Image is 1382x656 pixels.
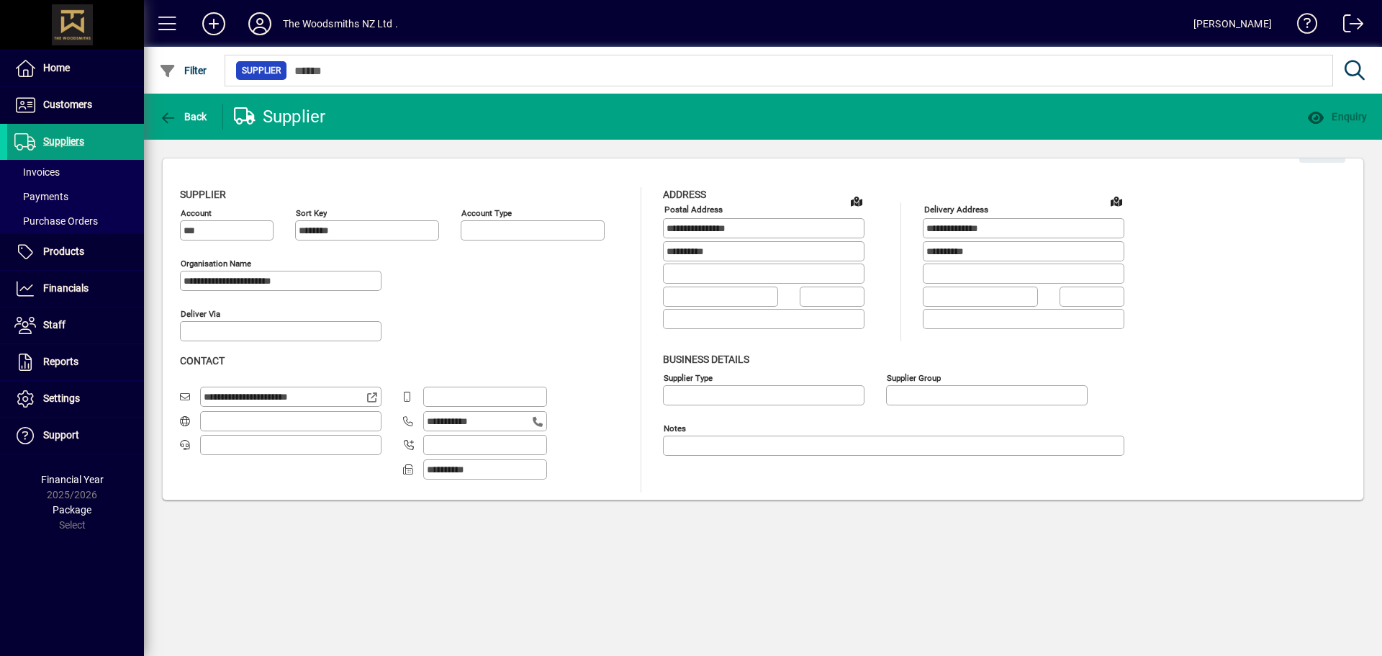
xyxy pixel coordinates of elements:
[43,282,89,294] span: Financials
[663,189,706,200] span: Address
[181,309,220,319] mat-label: Deliver via
[7,234,144,270] a: Products
[43,62,70,73] span: Home
[237,11,283,37] button: Profile
[234,105,326,128] div: Supplier
[296,208,327,218] mat-label: Sort key
[155,58,211,84] button: Filter
[14,166,60,178] span: Invoices
[155,104,211,130] button: Back
[159,111,207,122] span: Back
[43,429,79,441] span: Support
[242,63,281,78] span: Supplier
[7,87,144,123] a: Customers
[43,392,80,404] span: Settings
[159,65,207,76] span: Filter
[461,208,512,218] mat-label: Account Type
[7,381,144,417] a: Settings
[1299,137,1345,163] button: Edit
[43,246,84,257] span: Products
[1193,12,1272,35] div: [PERSON_NAME]
[887,372,941,382] mat-label: Supplier group
[664,372,713,382] mat-label: Supplier type
[41,474,104,485] span: Financial Year
[191,11,237,37] button: Add
[7,271,144,307] a: Financials
[43,135,84,147] span: Suppliers
[144,104,223,130] app-page-header-button: Back
[1286,3,1318,50] a: Knowledge Base
[7,307,144,343] a: Staff
[180,189,226,200] span: Supplier
[43,319,66,331] span: Staff
[7,160,144,184] a: Invoices
[7,50,144,86] a: Home
[1105,189,1128,212] a: View on map
[181,259,251,269] mat-label: Organisation name
[53,504,91,516] span: Package
[283,12,398,35] div: The Woodsmiths NZ Ltd .
[7,209,144,233] a: Purchase Orders
[7,344,144,380] a: Reports
[181,208,212,218] mat-label: Account
[7,184,144,209] a: Payments
[845,189,868,212] a: View on map
[663,354,749,365] span: Business details
[14,215,98,227] span: Purchase Orders
[7,418,144,454] a: Support
[43,356,78,367] span: Reports
[664,423,686,433] mat-label: Notes
[1332,3,1364,50] a: Logout
[180,355,225,367] span: Contact
[14,191,68,202] span: Payments
[43,99,92,110] span: Customers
